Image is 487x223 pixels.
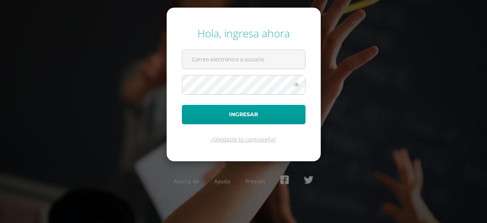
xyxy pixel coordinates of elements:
[182,105,306,124] button: Ingresar
[174,178,199,185] a: Acerca de
[182,50,305,69] input: Correo electrónico o usuario
[214,178,230,185] a: Ayuda
[245,178,265,185] a: Presskit
[211,136,276,143] a: ¿Olvidaste tu contraseña?
[182,26,306,40] div: Hola, ingresa ahora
